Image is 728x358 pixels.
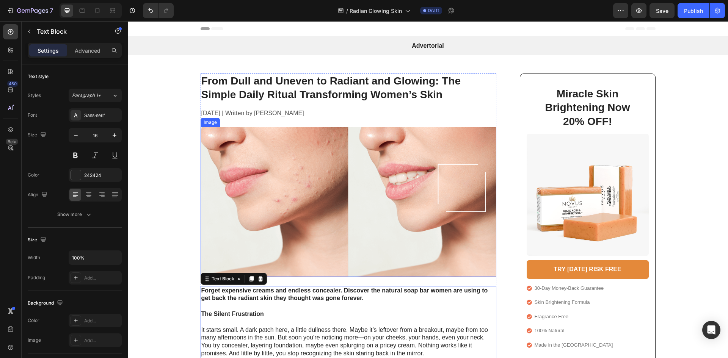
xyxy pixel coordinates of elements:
div: Rich Text Editor. Editing area: main [406,319,486,329]
div: Image [28,337,41,344]
a: TRY [DATE] RISK FREE [399,239,521,258]
p: Fragrance Free [407,292,485,299]
div: Rich Text Editor. Editing area: main [406,276,486,286]
h2: Rich Text Editor. Editing area: main [406,65,513,108]
span: Save [656,8,668,14]
div: Add... [84,275,120,281]
p: 30-Day Money-Back Guarantee [407,263,485,271]
div: Text style [28,73,49,80]
div: Rich Text Editor. Editing area: main [406,262,486,272]
button: Show more [28,208,122,221]
div: Rich Text Editor. Editing area: main [406,291,486,300]
strong: Miracle Skin Brightening Now [417,67,502,92]
div: Beta [6,139,18,145]
div: Size [28,235,48,245]
button: Publish [678,3,709,18]
div: Color [28,172,39,178]
p: Advanced [75,47,100,55]
p: Settings [38,47,59,55]
div: Add... [84,337,120,344]
input: Auto [69,251,121,264]
div: Add... [84,317,120,324]
strong: 20% OFF! [435,94,484,106]
div: Color [28,317,39,324]
iframe: Design area [128,21,728,358]
button: 7 [3,3,56,18]
div: 242424 [84,172,120,179]
p: ⁠⁠⁠⁠⁠⁠⁠ [407,66,513,107]
button: Paragraph 1* [69,89,122,102]
span: Radian Glowing Skin [350,7,402,15]
img: gempages_582433597412082289-3db68f80-9168-4b6b-9929-60e61b9432dc.jpg [399,113,521,234]
div: Background [28,298,64,308]
p: Text Block [37,27,101,36]
span: Draft [428,7,439,14]
div: Show more [57,211,93,218]
div: Rich Text Editor. Editing area: main [406,305,486,314]
span: Paragraph 1* [72,92,101,99]
p: TRY [DATE] RISK FREE [426,244,493,252]
button: Save [650,3,675,18]
div: 450 [7,81,18,87]
div: Sans-serif [84,112,120,119]
p: Made in the [GEOGRAPHIC_DATA] [407,320,485,328]
div: Font [28,112,37,119]
p: 100% Natural [407,306,485,313]
div: Width [28,254,40,261]
div: Styles [28,92,41,99]
p: 7 [50,6,53,15]
div: Align [28,190,49,200]
div: Padding [28,274,45,281]
div: Undo/Redo [143,3,174,18]
div: Size [28,130,48,140]
p: Skin Brightening Formula [407,277,485,285]
div: Publish [684,7,703,15]
div: Open Intercom Messenger [702,321,720,339]
span: / [346,7,348,15]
